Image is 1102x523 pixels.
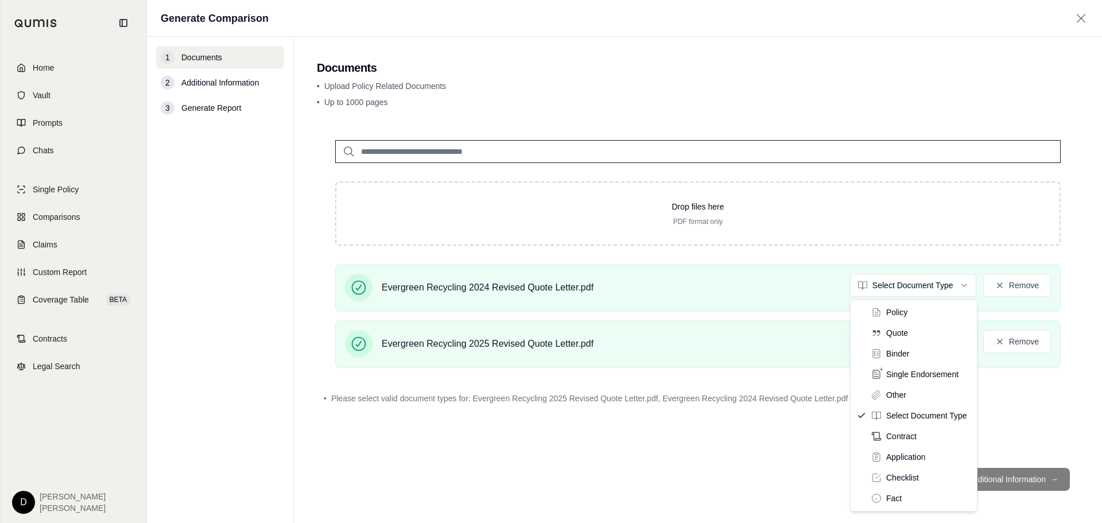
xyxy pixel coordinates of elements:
span: Select Document Type [886,410,967,421]
span: Fact [886,493,902,504]
span: Application [886,451,926,463]
span: Contract [886,431,917,442]
span: Other [886,389,906,401]
span: Policy [886,307,907,318]
span: Quote [886,327,908,339]
span: Checklist [886,472,919,483]
span: Binder [886,348,909,359]
span: Single Endorsement [886,369,959,380]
